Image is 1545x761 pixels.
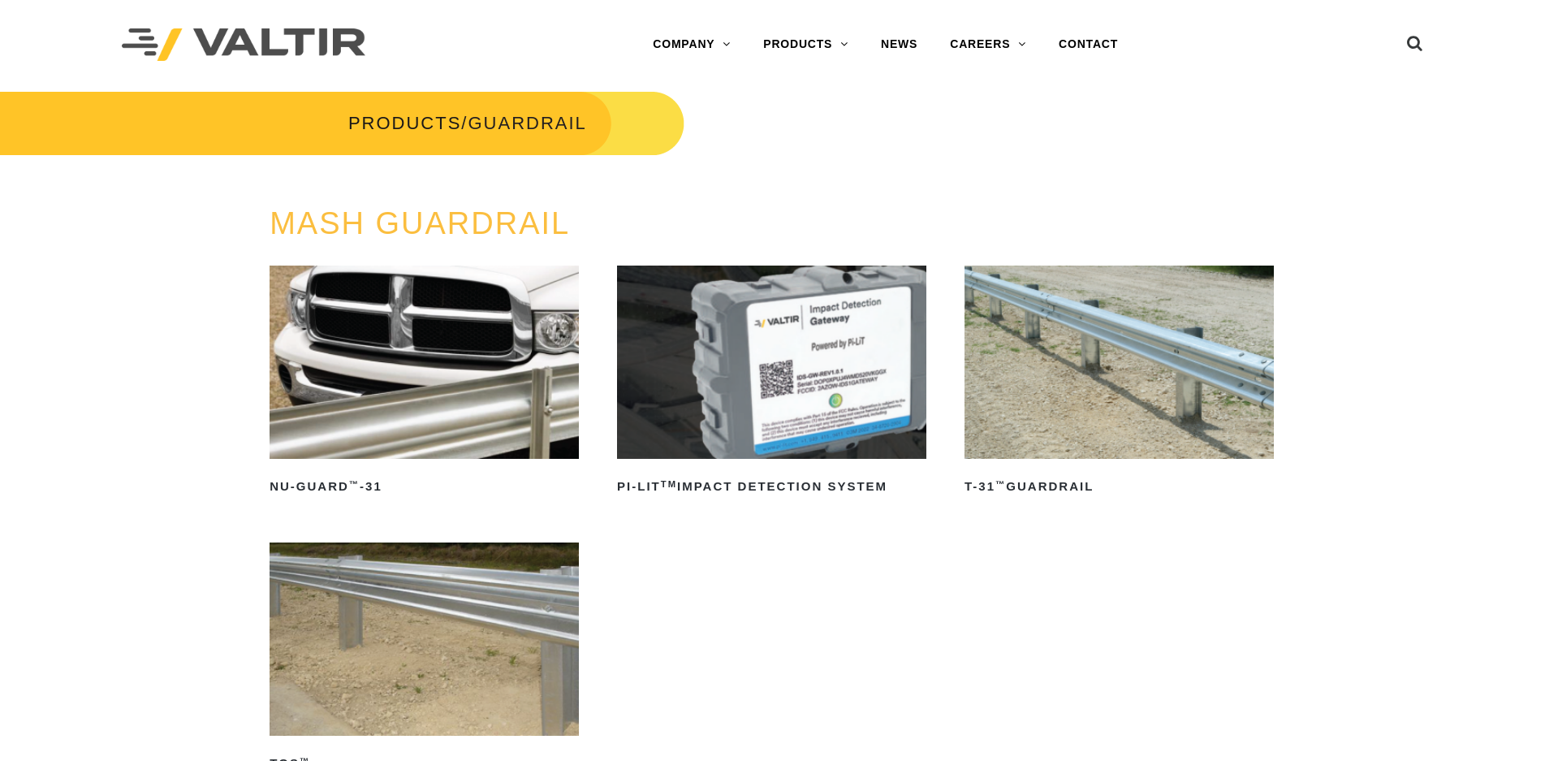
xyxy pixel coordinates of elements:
sup: TM [661,479,677,489]
sup: ™ [349,479,360,489]
a: COMPANY [637,28,747,61]
a: PI-LITTMImpact Detection System [617,266,926,499]
a: CONTACT [1042,28,1134,61]
h2: PI-LIT Impact Detection System [617,473,926,499]
a: CAREERS [934,28,1042,61]
a: PRODUCTS [348,113,461,133]
h2: T-31 Guardrail [965,473,1274,499]
a: NEWS [865,28,934,61]
a: MASH GUARDRAIL [270,206,570,240]
a: PRODUCTS [747,28,865,61]
h2: NU-GUARD -31 [270,473,579,499]
a: NU-GUARD™-31 [270,266,579,499]
a: T-31™Guardrail [965,266,1274,499]
img: Valtir [122,28,365,62]
span: GUARDRAIL [468,113,586,133]
sup: ™ [995,479,1006,489]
